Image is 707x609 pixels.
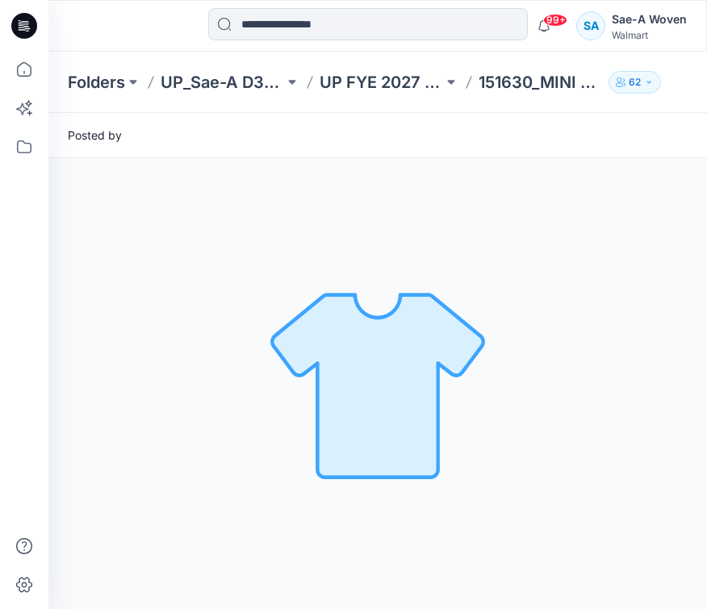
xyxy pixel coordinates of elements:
p: 151630_MINI FLUTTER DRESS [479,71,602,94]
a: UP_Sae-A D34 Missy [DEMOGRAPHIC_DATA] Dresses [161,71,284,94]
a: Folders [68,71,125,94]
a: UP FYE 2027 S1 D34 [DEMOGRAPHIC_DATA] Dresses [320,71,443,94]
img: No Outline [265,271,491,497]
span: 99+ [543,14,567,27]
p: 62 [629,73,641,91]
div: Sae-A Woven [612,10,687,29]
div: SA [576,11,605,40]
button: 62 [609,71,661,94]
div: Walmart [612,29,687,41]
span: Posted by [68,127,122,144]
